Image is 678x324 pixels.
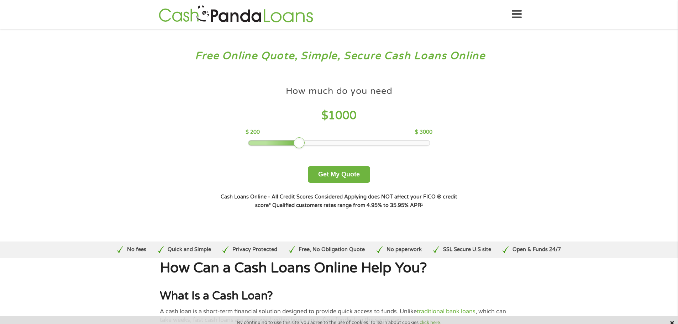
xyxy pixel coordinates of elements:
p: Quick and Simple [168,246,211,254]
p: $ 3000 [415,128,432,136]
h3: Free Online Quote, Simple, Secure Cash Loans Online [21,49,658,63]
h4: How much do you need [286,85,393,97]
p: No paperwork [387,246,422,254]
p: $ 200 [246,128,260,136]
img: GetLoanNow Logo [157,4,315,25]
p: Open & Funds 24/7 [513,246,561,254]
p: Free, No Obligation Quote [299,246,365,254]
p: No fees [127,246,146,254]
h1: How Can a Cash Loans Online Help You? [160,261,519,275]
span: 1000 [328,109,357,122]
h2: What Is a Cash Loan? [160,289,519,303]
h4: $ [246,108,432,123]
p: SSL Secure U.S site [443,246,491,254]
strong: Cash Loans Online - All Credit Scores Considered [221,194,343,200]
p: Privacy Protected [232,246,277,254]
strong: Qualified customers rates range from 4.95% to 35.95% APR¹ [272,202,423,208]
a: traditional bank loans [417,308,475,315]
button: Get My Quote [308,166,370,183]
strong: Applying does NOT affect your FICO ® credit score* [255,194,457,208]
